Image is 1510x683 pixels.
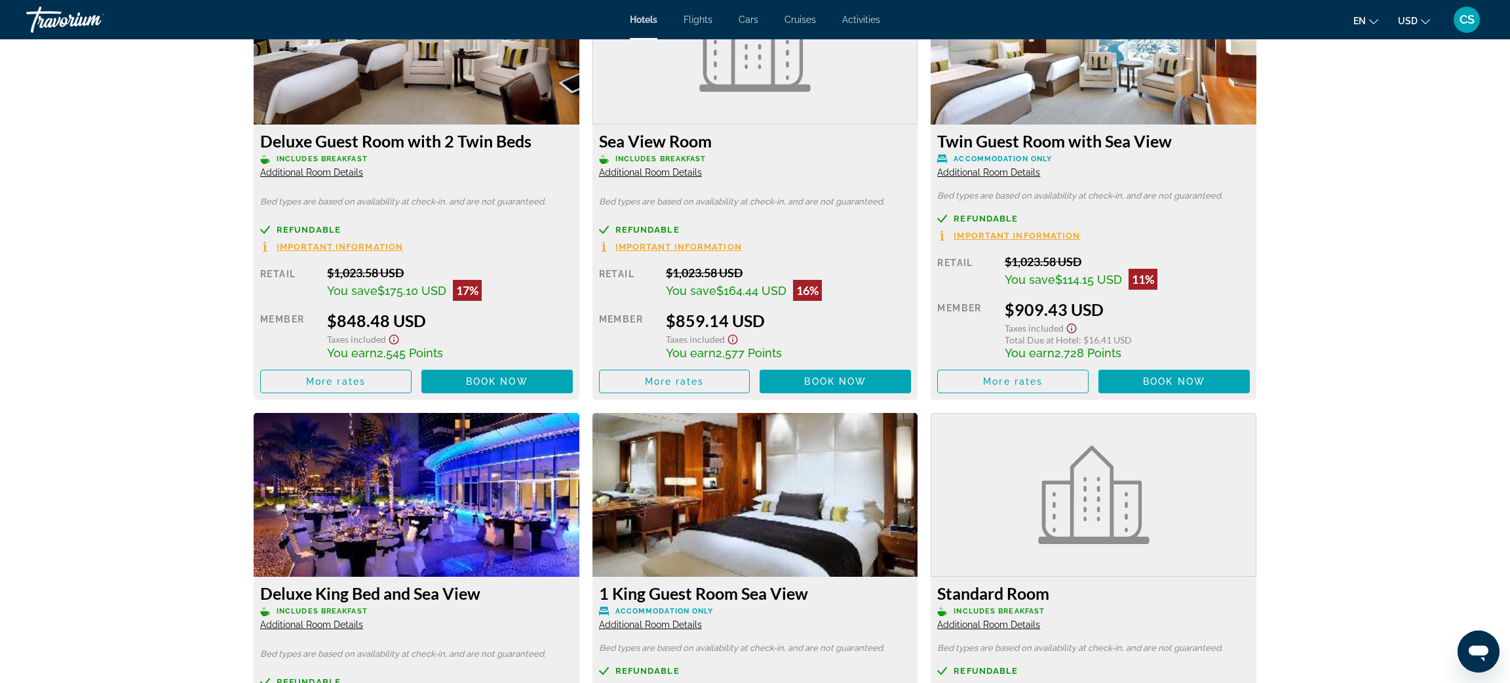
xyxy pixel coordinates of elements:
div: Member [599,311,656,360]
img: 607f2c2c-b5a4-4c29-987c-8a4c7f736dde.jpeg [254,413,579,577]
span: You save [666,284,716,298]
div: 17% [453,280,482,301]
div: Retail [260,265,317,301]
button: More rates [599,370,750,393]
p: Bed types are based on availability at check-in, and are not guaranteed. [599,197,912,206]
a: Refundable [937,214,1250,224]
div: $909.43 USD [1005,300,1250,319]
button: Book now [421,370,573,393]
span: Includes Breakfast [954,607,1045,615]
a: Refundable [260,225,573,235]
span: Refundable [615,225,680,234]
h3: Deluxe Guest Room with 2 Twin Beds [260,131,573,151]
span: Book now [1143,376,1205,387]
span: Taxes included [1005,322,1064,334]
button: Show Taxes and Fees disclaimer [1064,319,1079,334]
span: Refundable [954,214,1018,223]
img: hotel.svg [1038,446,1150,544]
span: More rates [306,376,366,387]
span: CS [1460,13,1475,26]
a: Refundable [599,666,912,676]
span: Additional Room Details [599,167,702,178]
div: $848.48 USD [327,311,572,330]
button: Show Taxes and Fees disclaimer [725,330,741,345]
span: Includes Breakfast [615,155,707,163]
span: You earn [1005,346,1055,360]
span: More rates [983,376,1043,387]
div: : $16.41 USD [1005,334,1250,345]
span: You earn [327,346,377,360]
button: Important Information [260,241,403,252]
a: Cruises [784,14,816,25]
a: Cars [739,14,758,25]
div: 16% [793,280,822,301]
div: $1,023.58 USD [1005,254,1250,269]
div: Retail [599,265,656,301]
span: You earn [666,346,716,360]
h3: Twin Guest Room with Sea View [937,131,1250,151]
span: Additional Room Details [599,619,702,630]
div: Retail [937,254,994,290]
button: Change language [1353,11,1378,30]
span: Accommodation Only [615,607,714,615]
span: Refundable [954,667,1018,675]
p: Bed types are based on availability at check-in, and are not guaranteed. [937,644,1250,653]
a: Activities [842,14,880,25]
span: Total Due at Hotel [1005,334,1079,345]
span: Includes Breakfast [277,155,368,163]
h3: Deluxe King Bed and Sea View [260,583,573,603]
button: Show Taxes and Fees disclaimer [386,330,402,345]
p: Bed types are based on availability at check-in, and are not guaranteed. [937,191,1250,201]
div: Member [937,300,994,360]
a: Flights [684,14,712,25]
div: Member [260,311,317,360]
span: Book now [804,376,866,387]
span: Additional Room Details [260,167,363,178]
span: Refundable [277,225,341,234]
div: $1,023.58 USD [666,265,911,280]
span: Important Information [615,243,742,251]
span: USD [1398,16,1418,26]
h3: Standard Room [937,583,1250,603]
a: Hotels [630,14,657,25]
span: $164.44 USD [716,284,786,298]
button: Change currency [1398,11,1430,30]
button: More rates [937,370,1089,393]
span: Additional Room Details [937,619,1040,630]
button: Book now [1098,370,1250,393]
button: Book now [760,370,911,393]
span: 2,545 Points [377,346,443,360]
button: Important Information [599,241,742,252]
button: User Menu [1450,6,1484,33]
p: Bed types are based on availability at check-in, and are not guaranteed. [599,644,912,653]
span: $114.15 USD [1055,273,1122,286]
span: Taxes included [327,334,386,345]
span: Additional Room Details [260,619,363,630]
div: 11% [1129,269,1157,290]
span: You save [1005,273,1055,286]
span: en [1353,16,1366,26]
h3: 1 King Guest Room Sea View [599,583,912,603]
p: Bed types are based on availability at check-in, and are not guaranteed. [260,650,573,659]
span: Book now [466,376,528,387]
span: Includes Breakfast [277,607,368,615]
span: $175.10 USD [377,284,446,298]
h3: Sea View Room [599,131,912,151]
div: $859.14 USD [666,311,911,330]
span: Important Information [954,231,1080,240]
button: Important Information [937,230,1080,241]
span: Important Information [277,243,403,251]
a: Refundable [599,225,912,235]
span: Additional Room Details [937,167,1040,178]
span: More rates [645,376,705,387]
img: ec402c70-ff54-4a2a-b6bc-b7c71f2a88b5.jpeg [592,413,918,577]
div: $1,023.58 USD [327,265,572,280]
iframe: Button to launch messaging window [1458,631,1500,673]
button: More rates [260,370,412,393]
a: Refundable [937,666,1250,676]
